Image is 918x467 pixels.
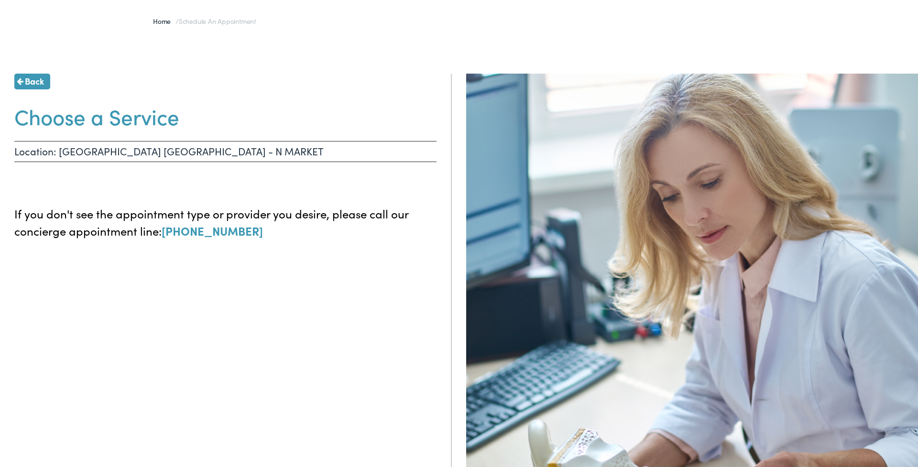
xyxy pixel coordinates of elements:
[14,104,437,129] h1: Choose a Service
[162,223,263,239] a: [PHONE_NUMBER]
[14,141,437,162] p: Location: [GEOGRAPHIC_DATA] [GEOGRAPHIC_DATA] - N MARKET
[25,75,44,87] span: Back
[153,16,175,26] a: Home
[153,16,256,26] span: /
[14,205,437,239] p: If you don't see the appointment type or provider you desire, please call our concierge appointme...
[14,74,50,89] a: Back
[179,16,256,26] span: Schedule An Appointment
